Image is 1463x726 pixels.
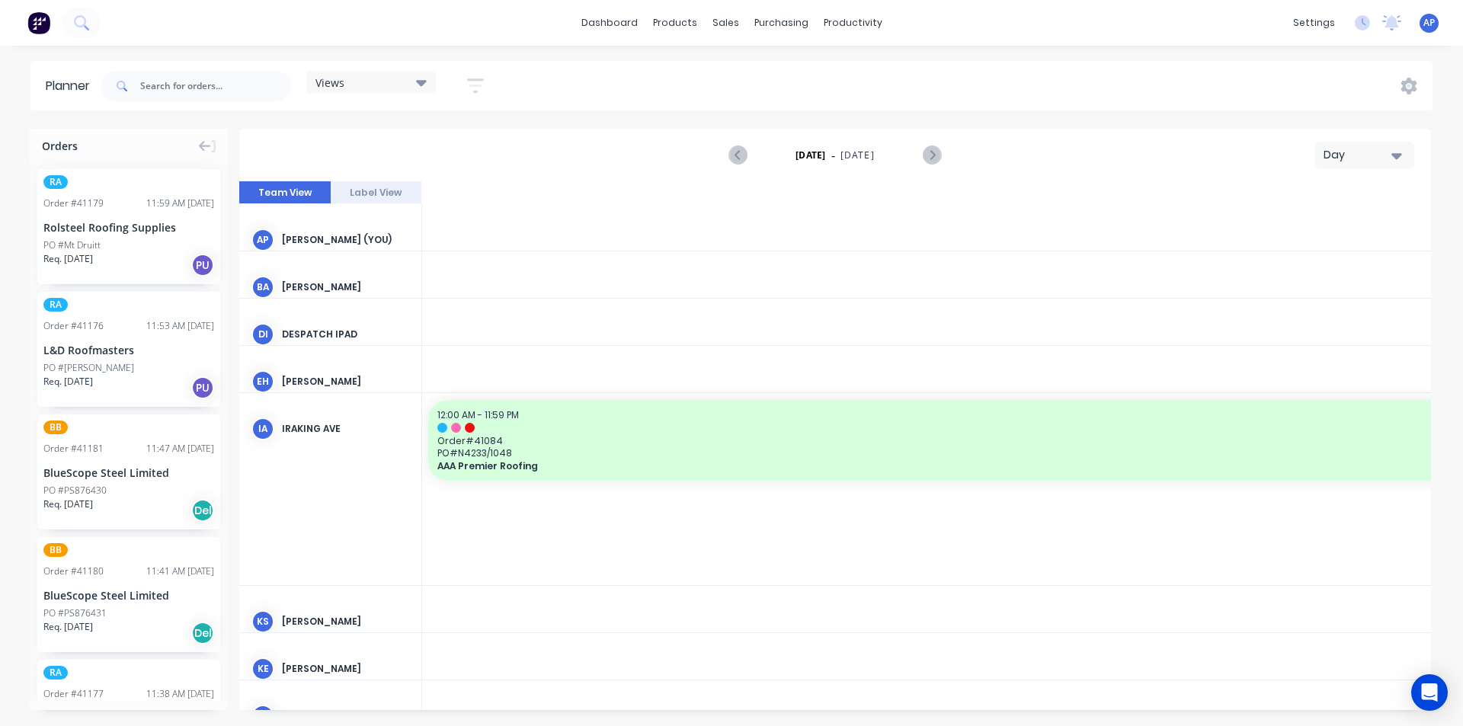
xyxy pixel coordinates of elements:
button: Label View [331,181,422,204]
div: [PERSON_NAME] [282,280,409,294]
div: Order # 41176 [43,319,104,333]
span: RA [43,298,68,312]
span: - [831,146,835,165]
div: [PERSON_NAME] (You) [282,233,409,247]
span: AP [1423,16,1435,30]
div: PO #PS876431 [43,606,107,620]
div: settings [1285,11,1343,34]
div: [PERSON_NAME] [282,709,409,723]
span: Orders [42,138,78,154]
span: [DATE] [840,149,875,162]
div: PO #[PERSON_NAME] [43,361,134,375]
div: Del [191,622,214,644]
a: dashboard [574,11,645,34]
input: Search for orders... [140,71,291,101]
div: 11:59 AM [DATE] [146,197,214,210]
button: Day [1315,142,1414,168]
div: Order # 41180 [43,564,104,578]
span: BB [43,543,68,557]
button: Next page [923,146,940,165]
div: DI [251,323,274,346]
div: AP [251,229,274,251]
span: 12:00 AM - 11:59 PM [437,408,519,421]
img: Factory [27,11,50,34]
div: PU [191,376,214,399]
span: Req. [DATE] [43,497,93,511]
div: BlueScope Steel Limited [43,465,214,481]
div: 11:47 AM [DATE] [146,442,214,456]
strong: [DATE] [796,149,826,162]
div: PU [191,254,214,277]
div: BA [251,276,274,299]
div: EH [251,370,274,393]
div: Rolsteel Roofing Supplies [43,219,214,235]
button: Previous page [730,146,748,165]
div: 11:38 AM [DATE] [146,687,214,701]
div: Iraking Ave [282,422,409,436]
span: BB [43,421,68,434]
div: Despatch Ipad [282,328,409,341]
div: sales [705,11,747,34]
div: L&D Roofmasters [43,342,214,358]
span: Req. [DATE] [43,620,93,634]
div: IA [251,417,274,440]
div: 11:41 AM [DATE] [146,564,214,578]
div: [PERSON_NAME] [282,615,409,628]
div: PO #PS876430 [43,484,107,497]
span: RA [43,666,68,680]
div: Order # 41177 [43,687,104,701]
div: KS [251,610,274,633]
div: productivity [816,11,890,34]
div: [PERSON_NAME] [282,662,409,676]
div: KE [251,657,274,680]
div: Day [1324,147,1394,163]
div: [PERSON_NAME] [282,375,409,389]
div: Del [191,499,214,522]
div: Order # 41181 [43,442,104,456]
span: RA [43,175,68,189]
div: products [645,11,705,34]
button: Team View [239,181,331,204]
div: purchasing [747,11,816,34]
div: Planner [46,77,98,95]
div: Open Intercom Messenger [1411,674,1448,711]
div: 11:53 AM [DATE] [146,319,214,333]
span: Req. [DATE] [43,252,93,266]
div: PO #Mt Druitt [43,238,101,252]
div: Order # 41179 [43,197,104,210]
div: BlueScope Steel Limited [43,587,214,603]
span: Req. [DATE] [43,375,93,389]
span: Views [315,75,344,91]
